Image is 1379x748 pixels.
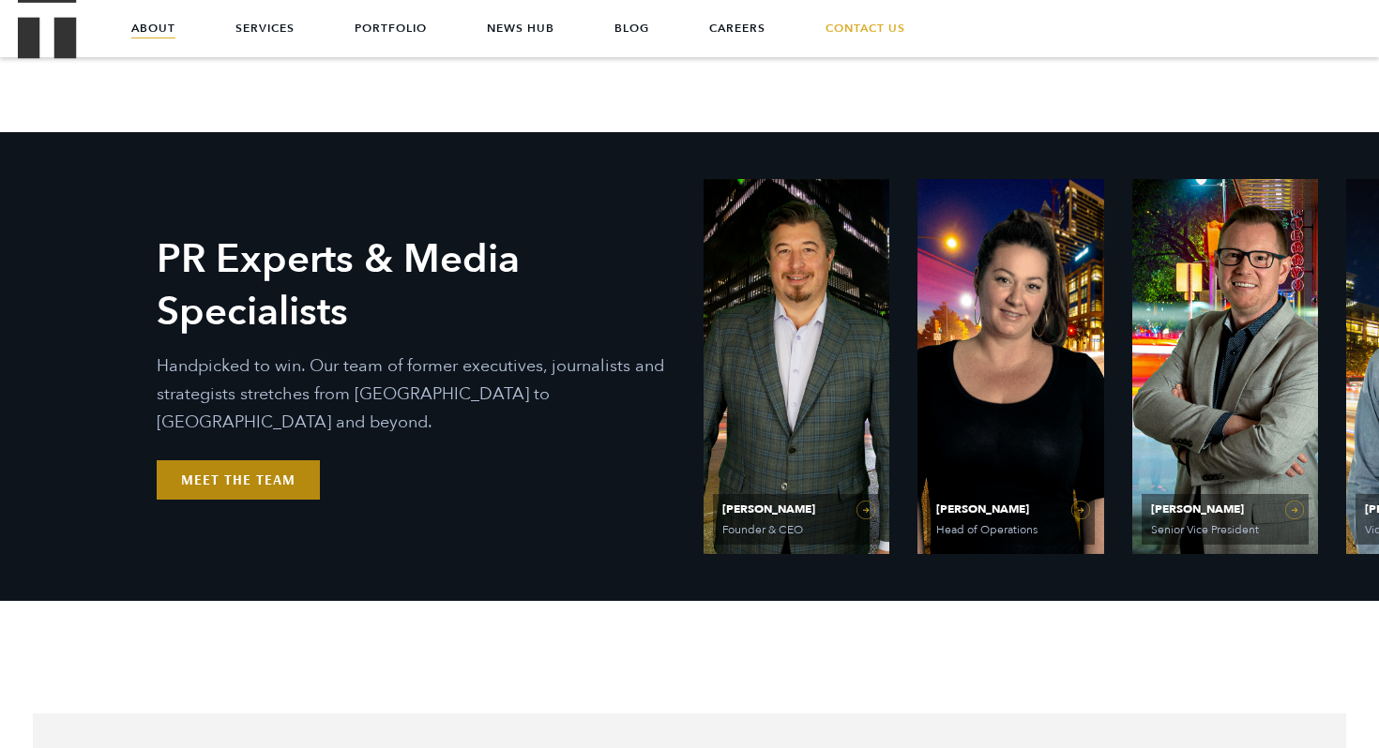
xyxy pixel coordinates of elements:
[722,503,871,515] span: [PERSON_NAME]
[936,524,1081,535] span: Head of Operations
[1151,503,1299,515] span: [PERSON_NAME]
[936,503,1084,515] span: [PERSON_NAME]
[157,233,675,338] h2: PR Experts & Media Specialists
[157,352,675,437] p: Handpicked to win. Our team of former executives, journalists and strategists stretches from [GEO...
[157,460,320,500] a: Meet the Team
[722,524,867,535] span: Founder & CEO
[1151,524,1296,535] span: Senior Vice President
[1132,179,1318,554] a: View Bio for Matt Grant
[917,179,1103,554] a: View Bio for Olivia Gardner
[704,179,889,554] a: View Bio for Ethan Parker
